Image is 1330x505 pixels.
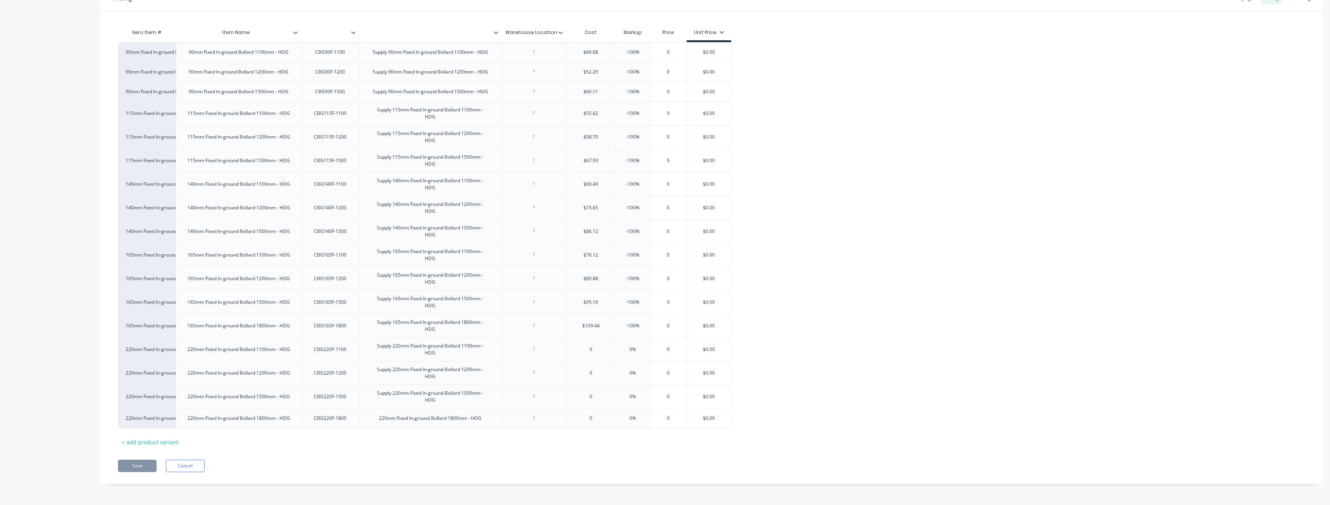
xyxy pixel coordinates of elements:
div: 90mm Fixed In-ground Bollard 1200mm - HDG [182,67,295,77]
div: 140mm Fixed In-ground Bollard 1500mm - HDG [126,228,168,235]
div: 0 [566,387,616,406]
div: Unit Price [694,29,724,36]
div: Supply 165mm Fixed In-ground Bollard 1200mm - HDG [367,270,494,287]
div: $73.65 [566,198,616,217]
div: Warehouse Location [501,25,566,40]
div: 0 [649,82,688,101]
div: -100% [614,293,652,312]
div: 0 [649,127,688,147]
div: 220mm Fixed In-ground Bollard 1800mm - HDG [373,413,488,423]
div: 0 [649,245,688,265]
div: 115mm Fixed In-ground Bollard 1100mm - HDG115mm Fixed In-ground Bollard 1100mm - HDGCBG115F-1100S... [118,101,731,125]
div: Supply 220mm Fixed In-ground Bollard 1500mm - HDG [367,388,494,405]
div: -100% [614,151,652,170]
div: CBG220F-1800 [308,413,353,423]
div: -100% [614,198,652,217]
div: $0.00 [687,43,731,62]
div: CBG140F-1500 [308,226,353,236]
div: 0 [649,293,688,312]
div: 165mm Fixed In-ground Bollard 1100mm - HDG165mm Fixed In-ground Bollard 1100mm - HDGCBG165F-1100S... [118,243,731,267]
div: $69.49 [566,175,616,194]
div: 115mm Fixed In-ground Bollard 1100mm - HDG [126,110,168,117]
div: 140mm Fixed In-ground Bollard 1200mm - HDG [181,203,296,213]
div: -100% [614,127,652,147]
div: 165mm Fixed In-ground Bollard 1800mm - HDG [181,321,296,331]
div: 0 [649,43,688,62]
div: 0 [649,340,688,359]
div: $0.00 [687,316,731,336]
div: 90mm Fixed In-ground Bollard 1100mm - HDG [126,49,168,56]
div: -100% [614,222,652,241]
div: 90mm Fixed In-ground Bollard 1100mm - HDG90mm Fixed In-ground Bollard 1100mm - HDGCBG90F-1100Supp... [118,42,731,62]
div: 220mm Fixed In-ground Bollard 1100mm - HDG [181,344,296,354]
div: -100% [614,43,652,62]
div: Xero Item # [118,25,176,40]
div: 140mm Fixed In-ground Bollard 1500mm - HDG [181,226,296,236]
button: Save [118,460,157,472]
div: Supply 115mm Fixed In-ground Bollard 1200mm - HDG [367,128,494,146]
div: 0 [649,269,688,288]
div: -100% [614,62,652,82]
div: $109.44 [566,316,616,336]
div: 90mm Fixed In-ground Bollard 1100mm - HDG [182,47,295,57]
div: 165mm Fixed In-ground Bollard 1800mm - HDG165mm Fixed In-ground Bollard 1800mm - HDGCBG165F-1800S... [118,314,731,337]
div: CBG165F-1100 [308,250,353,260]
div: $0.00 [687,104,731,123]
div: Supply 140mm Fixed In-ground Bollard 1500mm - HDG [367,223,494,240]
div: -100% [614,316,652,336]
div: CBG140F-1100 [308,179,353,189]
div: 0 [649,409,688,428]
div: $0.00 [687,82,731,101]
div: 220mm Fixed In-ground Bollard 1200mm - HDG [181,368,296,378]
div: 220mm Fixed In-ground Bollard 1800mm - HDG [126,415,168,422]
div: Markup [616,25,650,40]
div: -100% [614,104,652,123]
div: CBG90F-1500 [309,87,351,97]
div: 0 [566,409,616,428]
div: 0 [566,363,616,383]
div: 140mm Fixed In-ground Bollard 1500mm - HDG140mm Fixed In-ground Bollard 1500mm - HDGCBG140F-1500S... [118,219,731,243]
div: + add product variant [118,436,182,448]
div: Price [650,25,687,40]
div: CBG220F-1100 [308,344,353,354]
div: 0 [649,387,688,406]
div: $49.68 [566,43,616,62]
div: 115mm Fixed In-ground Bollard 1500mm - HDG [126,157,168,164]
div: 165mm Fixed In-ground Bollard 1500mm - HDG165mm Fixed In-ground Bollard 1500mm - HDGCBG165F-1500S... [118,290,731,314]
div: 115mm Fixed In-ground Bollard 1500mm - HDG115mm Fixed In-ground Bollard 1500mm - HDGCBG115F-1500S... [118,149,731,172]
div: CBG220F-1200 [308,368,353,378]
div: $0.00 [687,340,731,359]
div: 220mm Fixed In-ground Bollard 1500mm - HDG220mm Fixed In-ground Bollard 1500mm - HDGCBG220F-1500S... [118,385,731,408]
div: 0 [649,62,688,82]
div: $80.88 [566,269,616,288]
div: $0.00 [687,363,731,383]
div: 0 [649,316,688,336]
div: $0.00 [687,198,731,217]
div: Supply 140mm Fixed In-ground Bollard 1100mm - HDG [367,176,494,193]
div: $76.12 [566,245,616,265]
button: Cancel [166,460,205,472]
div: 165mm Fixed In-ground Bollard 1200mm - HDG [181,274,296,284]
div: 115mm Fixed In-ground Bollard 1200mm - HDG [181,132,296,142]
div: CBG115F-1500 [308,156,353,166]
div: CBG115F-1100 [308,108,353,118]
div: Item Name [176,25,301,40]
div: CBG115F-1200 [308,132,353,142]
div: 165mm Fixed In-ground Bollard 1800mm - HDG [126,322,168,329]
div: $95.16 [566,293,616,312]
div: Item Name [176,23,296,42]
div: Supply 165mm Fixed In-ground Bollard 1800mm - HDG [367,317,494,334]
div: CBG90F-1100 [309,47,351,57]
div: 115mm Fixed In-ground Bollard 1100mm - HDG [181,108,296,118]
div: -100% [614,269,652,288]
div: 140mm Fixed In-ground Bollard 1100mm - HDG140mm Fixed In-ground Bollard 1100mm - HDGCBG140F-1100S... [118,172,731,196]
div: 0 [649,151,688,170]
div: Supply 90mm Fixed In-ground Bollard 1200mm - HDG [367,67,494,77]
div: $86.12 [566,222,616,241]
div: 0 [649,222,688,241]
div: 0 [649,363,688,383]
div: 0% [614,340,652,359]
div: 90mm Fixed In-ground Bollard 1200mm - HDG [126,68,168,75]
div: Warehouse Location [501,23,561,42]
div: $0.00 [687,245,731,265]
